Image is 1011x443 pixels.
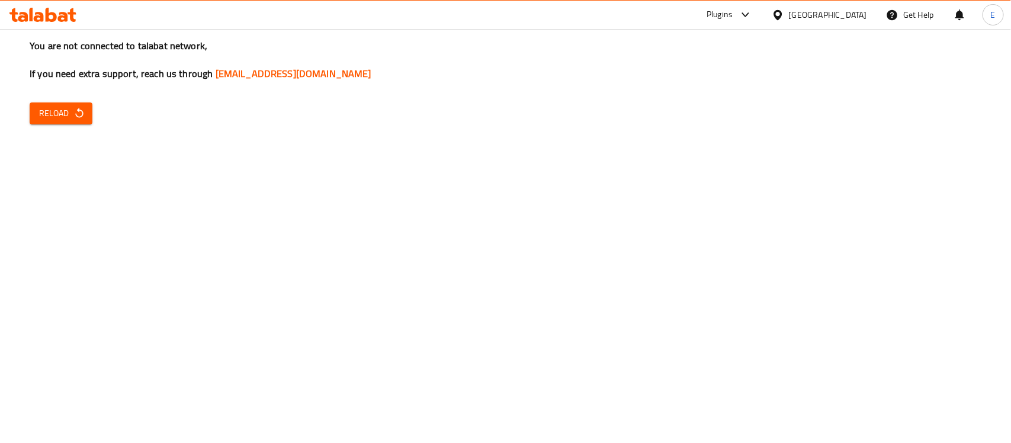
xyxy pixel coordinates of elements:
[216,65,371,82] a: [EMAIL_ADDRESS][DOMAIN_NAME]
[30,39,981,81] h3: You are not connected to talabat network, If you need extra support, reach us through
[39,106,83,121] span: Reload
[991,8,996,21] span: E
[30,102,92,124] button: Reload
[789,8,867,21] div: [GEOGRAPHIC_DATA]
[707,8,733,22] div: Plugins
